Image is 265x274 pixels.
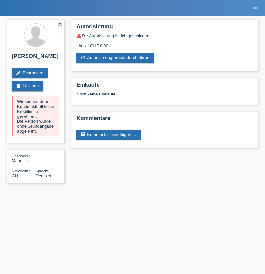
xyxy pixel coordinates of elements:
i: warning [76,33,82,38]
div: Limite: CHF 0.00 [76,38,253,48]
h2: [PERSON_NAME] [12,53,59,63]
i: comment [80,132,85,137]
span: Deutsch [36,173,51,178]
i: refresh [80,55,85,60]
div: Noch keine Einkäufe [76,92,253,101]
span: Sprache [36,169,49,173]
a: deleteLöschen [12,81,43,91]
span: Nationalität [12,169,30,173]
i: star_border [57,21,63,27]
div: Männlich [12,153,36,163]
a: star_border [57,21,63,28]
i: edit [16,70,21,75]
a: commentKommentar hinzufügen ... [76,130,141,140]
a: refreshAutorisierung erneut durchführen [76,53,154,63]
div: Wir können dem Kunde aktuell keine Kreditlimite gewähren. Die Person wurde ohne Grundangabe abgel... [12,96,59,136]
i: delete [16,83,21,89]
span: Schweiz [12,173,18,178]
h2: Einkäufe [76,82,253,92]
span: Geschlecht [12,154,30,158]
a: menu [249,6,262,10]
h2: Kommentare [76,115,253,125]
i: menu [252,5,258,12]
h2: Autorisierung [76,23,253,33]
a: editBearbeiten [12,68,48,78]
div: Die Autorisierung ist fehlgeschlagen. [76,33,253,38]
